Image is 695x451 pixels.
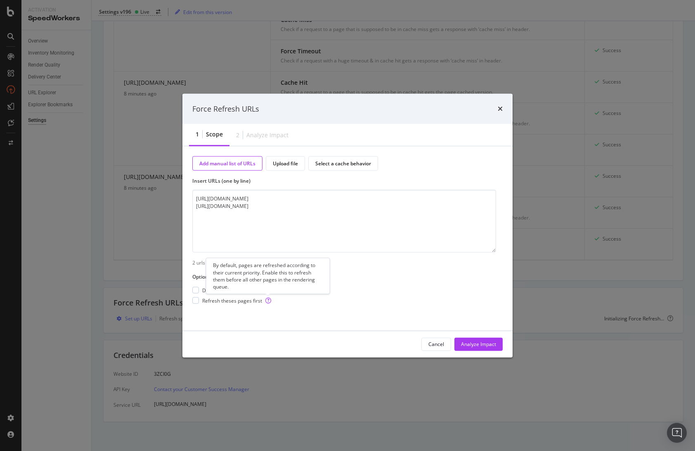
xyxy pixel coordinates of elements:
[199,160,255,167] div: Add manual list of URLs
[461,341,496,348] div: Analyze Impact
[206,130,223,138] div: Scope
[196,130,199,138] div: 1
[246,131,288,139] div: Analyze Impact
[202,286,325,294] span: Don't deliver these pages until they are refreshed
[192,103,259,114] div: Force Refresh URLs
[202,297,271,304] span: Refresh theses pages first
[192,273,211,280] div: Options
[667,423,687,443] div: Open Intercom Messenger
[498,103,503,114] div: times
[192,177,496,184] label: Insert URLs (one by line)
[236,131,239,139] div: 2
[192,190,496,253] textarea: [URL][DOMAIN_NAME] [URL][DOMAIN_NAME]
[428,341,444,348] div: Cancel
[421,338,451,351] button: Cancel
[273,160,298,167] div: Upload file
[454,338,503,351] button: Analyze Impact
[182,93,513,358] div: modal
[206,258,330,294] div: By default, pages are refreshed according to their current priority. Enable this to refresh them ...
[192,259,503,266] div: 2 urls
[315,160,371,167] div: Select a cache behavior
